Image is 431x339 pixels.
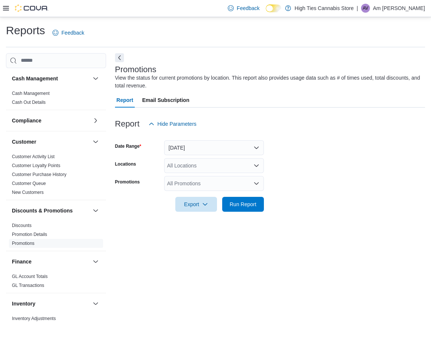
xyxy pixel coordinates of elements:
[12,241,35,246] a: Promotions
[12,117,41,124] h3: Compliance
[12,117,90,124] button: Compliance
[12,316,56,322] span: Inventory Adjustments
[12,258,90,265] button: Finance
[266,4,281,12] input: Dark Mode
[12,90,50,96] span: Cash Management
[12,231,47,237] span: Promotion Details
[115,119,140,128] h3: Report
[50,25,87,40] a: Feedback
[115,161,136,167] label: Locations
[12,75,90,82] button: Cash Management
[12,190,44,195] a: New Customers
[12,274,48,279] a: GL Account Totals
[6,89,106,110] div: Cash Management
[12,172,67,178] span: Customer Purchase History
[222,197,264,212] button: Run Report
[115,143,141,149] label: Date Range
[146,116,199,131] button: Hide Parameters
[164,140,264,155] button: [DATE]
[12,75,58,82] h3: Cash Management
[12,300,35,307] h3: Inventory
[142,93,189,108] span: Email Subscription
[6,221,106,251] div: Discounts & Promotions
[12,163,60,169] span: Customer Loyalty Points
[12,189,44,195] span: New Customers
[6,23,45,38] h1: Reports
[6,152,106,200] div: Customer
[12,163,60,168] a: Customer Loyalty Points
[175,197,217,212] button: Export
[180,197,213,212] span: Export
[91,74,100,83] button: Cash Management
[91,257,100,266] button: Finance
[12,300,90,307] button: Inventory
[91,137,100,146] button: Customer
[12,154,55,160] span: Customer Activity List
[116,93,133,108] span: Report
[295,4,354,13] p: High Ties Cannabis Store
[357,4,358,13] p: |
[237,4,259,12] span: Feedback
[12,91,50,96] a: Cash Management
[6,272,106,293] div: Finance
[363,4,368,13] span: AV
[115,65,156,74] h3: Promotions
[253,180,259,186] button: Open list of options
[12,100,46,105] a: Cash Out Details
[253,163,259,169] button: Open list of options
[12,207,73,214] h3: Discounts & Promotions
[12,223,32,228] a: Discounts
[91,116,100,125] button: Compliance
[12,240,35,246] span: Promotions
[361,4,370,13] div: Am Villeneuve
[12,154,55,159] a: Customer Activity List
[12,232,47,237] a: Promotion Details
[12,283,44,288] a: GL Transactions
[12,138,90,145] button: Customer
[115,53,124,62] button: Next
[12,172,67,177] a: Customer Purchase History
[12,282,44,288] span: GL Transactions
[91,206,100,215] button: Discounts & Promotions
[230,201,256,208] span: Run Report
[12,316,56,321] a: Inventory Adjustments
[12,138,36,145] h3: Customer
[373,4,425,13] p: Am [PERSON_NAME]
[61,29,84,36] span: Feedback
[115,179,140,185] label: Promotions
[12,180,46,186] span: Customer Queue
[15,4,48,12] img: Cova
[12,258,32,265] h3: Finance
[12,99,46,105] span: Cash Out Details
[157,120,197,128] span: Hide Parameters
[91,299,100,308] button: Inventory
[115,74,421,90] div: View the status for current promotions by location. This report also provides usage data such as ...
[225,1,262,16] a: Feedback
[12,207,90,214] button: Discounts & Promotions
[12,181,46,186] a: Customer Queue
